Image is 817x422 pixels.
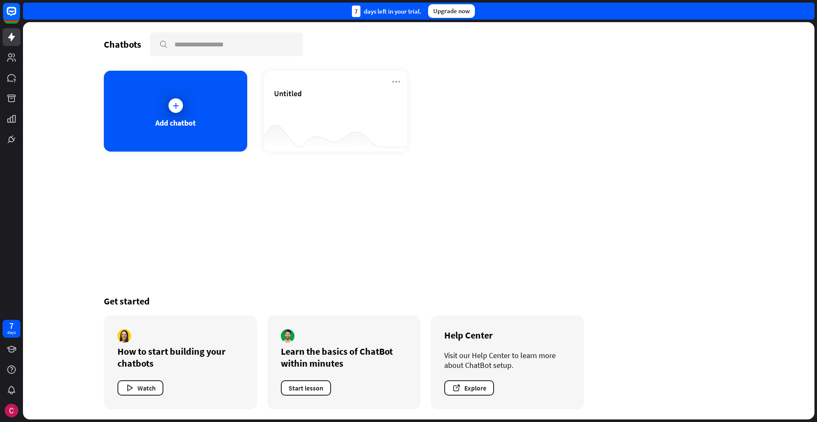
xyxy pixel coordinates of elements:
[281,380,331,396] button: Start lesson
[3,320,20,338] a: 7 days
[155,118,196,128] div: Add chatbot
[444,329,570,341] div: Help Center
[117,329,131,343] img: author
[428,4,475,18] div: Upgrade now
[274,89,302,98] span: Untitled
[7,330,16,336] div: days
[9,322,14,330] div: 7
[352,6,421,17] div: days left in your trial.
[117,345,243,369] div: How to start building your chatbots
[444,350,570,370] div: Visit our Help Center to learn more about ChatBot setup.
[104,295,734,307] div: Get started
[104,38,141,50] div: Chatbots
[281,345,407,369] div: Learn the basics of ChatBot within minutes
[7,3,32,29] button: Open LiveChat chat widget
[117,380,163,396] button: Watch
[444,380,494,396] button: Explore
[352,6,360,17] div: 7
[281,329,294,343] img: author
